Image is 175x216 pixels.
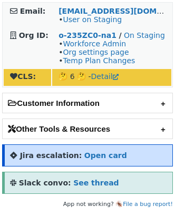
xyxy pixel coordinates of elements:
[20,7,46,15] strong: Email:
[73,179,119,187] a: See thread
[91,72,119,81] a: Detail
[123,201,173,208] a: File a bug report!
[3,93,172,113] h2: Customer Information
[59,40,135,65] span: • • •
[59,15,122,24] span: •
[124,31,165,40] a: On Staging
[63,48,129,56] a: Org settings page
[52,69,171,86] td: 🤔 6 🤔 -
[3,119,172,139] h2: Other Tools & Resources
[20,151,82,160] strong: Jira escalation:
[63,56,135,65] a: Temp Plan Changes
[2,199,173,210] footer: App not working? 🪳
[119,31,121,40] strong: /
[19,31,48,40] strong: Org ID:
[10,72,36,81] strong: CLS:
[63,40,126,48] a: Workforce Admin
[63,15,122,24] a: User on Staging
[84,151,127,160] a: Open card
[59,31,116,40] a: o-235ZC0-na1
[19,179,71,187] strong: Slack convo:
